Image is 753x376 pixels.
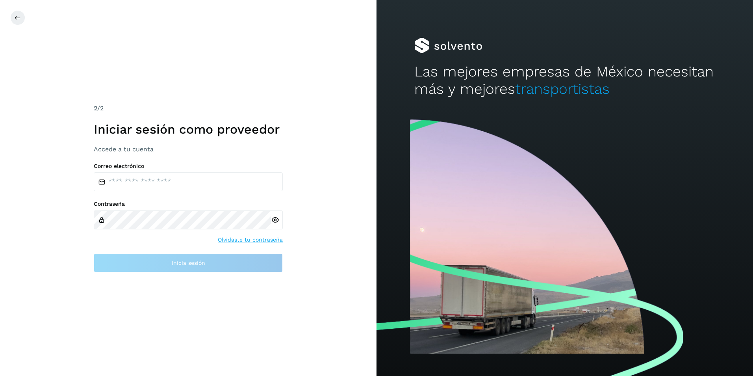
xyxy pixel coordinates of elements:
[515,80,610,97] span: transportistas
[414,63,716,98] h2: Las mejores empresas de México necesitan más y mejores
[94,104,283,113] div: /2
[172,260,205,266] span: Inicia sesión
[94,104,97,112] span: 2
[94,163,283,169] label: Correo electrónico
[94,145,283,153] h3: Accede a tu cuenta
[94,201,283,207] label: Contraseña
[218,236,283,244] a: Olvidaste tu contraseña
[94,253,283,272] button: Inicia sesión
[94,122,283,137] h1: Iniciar sesión como proveedor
